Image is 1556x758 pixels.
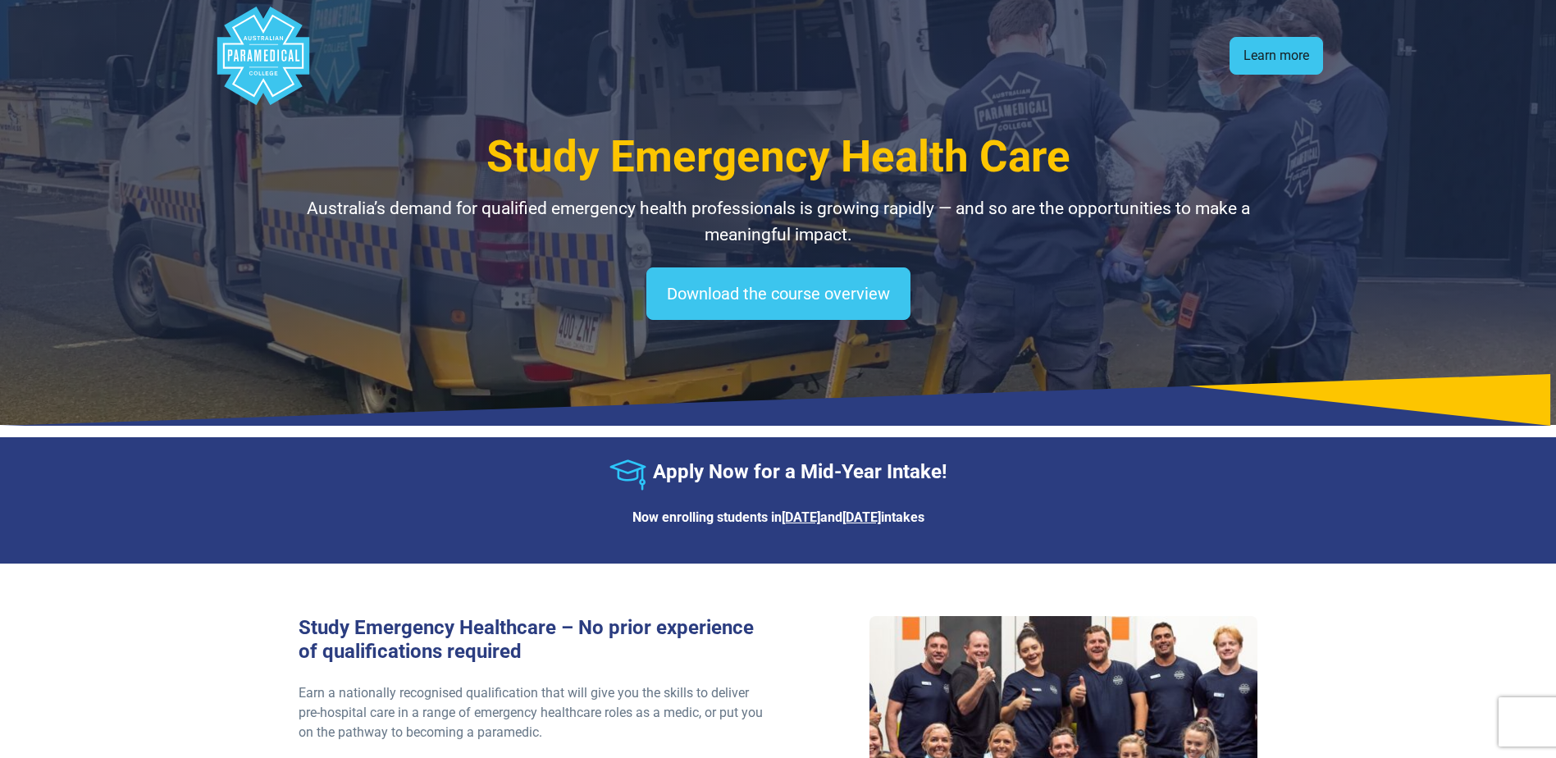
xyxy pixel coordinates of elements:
[1230,37,1323,75] a: Learn more
[299,196,1258,248] p: Australia’s demand for qualified emergency health professionals is growing rapidly — and so are t...
[782,509,820,525] u: [DATE]
[632,509,924,525] strong: Now enrolling students in and intakes
[299,683,769,742] p: Earn a nationally recognised qualification that will give you the skills to deliver pre-hospital ...
[486,131,1070,182] span: Study Emergency Health Care
[842,509,881,525] u: [DATE]
[653,460,947,483] strong: Apply Now for a Mid-Year Intake!
[214,7,313,105] div: Australian Paramedical College
[299,616,769,664] h3: Study Emergency Healthcare – No prior experience of qualifications required
[646,267,910,320] a: Download the course overview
